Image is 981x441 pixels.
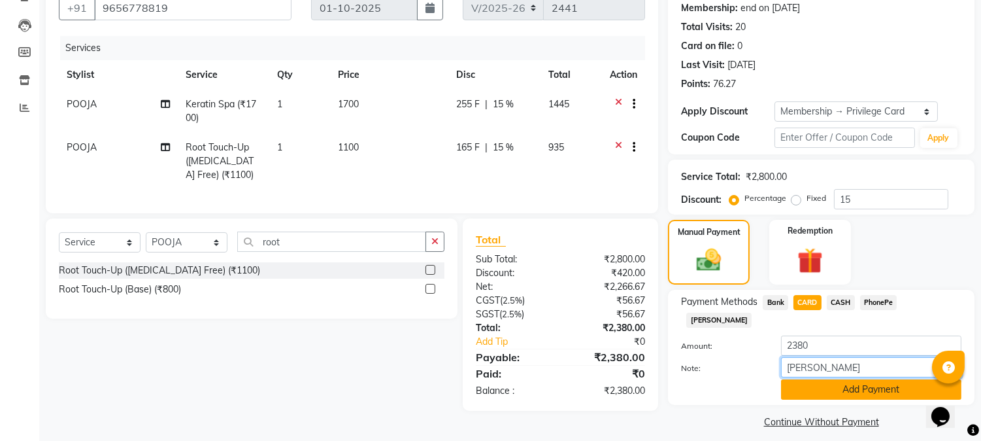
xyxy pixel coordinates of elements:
label: Redemption [788,225,833,237]
div: Payable: [466,349,561,365]
div: Last Visit: [681,58,725,72]
label: Fixed [806,192,826,204]
div: ₹56.67 [561,294,656,308]
iframe: chat widget [926,389,968,428]
div: 76.27 [713,77,736,91]
th: Price [330,60,448,90]
div: Apply Discount [681,105,774,118]
div: ₹2,380.00 [561,321,656,335]
span: 165 F [456,141,480,154]
span: POOJA [67,141,97,153]
div: ( ) [466,294,561,308]
div: ₹2,380.00 [561,384,656,398]
span: 15 % [493,97,514,111]
div: ₹0 [576,335,656,349]
a: Add Tip [466,335,576,349]
div: ( ) [466,308,561,321]
div: Membership: [681,1,738,15]
span: Keratin Spa (₹1700) [186,98,256,124]
span: [PERSON_NAME] [686,313,752,328]
div: Root Touch-Up ([MEDICAL_DATA] Free) (₹1100) [59,264,260,277]
div: Coupon Code [681,131,774,145]
div: Service Total: [681,170,740,184]
label: Amount: [671,340,771,352]
div: [DATE] [727,58,756,72]
span: 935 [548,141,564,153]
div: 0 [737,39,742,53]
span: | [485,97,488,111]
div: 20 [735,20,746,34]
span: 1 [277,98,282,110]
div: Net: [466,280,561,294]
label: Note: [671,362,771,374]
label: Percentage [744,192,786,204]
div: Points: [681,77,710,91]
span: 15 % [493,141,514,154]
div: Root Touch-Up (Base) (₹800) [59,283,181,296]
span: SGST [476,308,499,320]
button: Add Payment [781,379,961,400]
div: Card on file: [681,39,735,53]
span: 1700 [338,98,359,110]
span: 1445 [548,98,569,110]
div: ₹2,380.00 [561,349,656,365]
span: Total [476,233,506,247]
span: CARD [793,295,822,310]
div: Services [60,36,655,60]
a: Continue Without Payment [671,415,972,429]
th: Qty [269,60,330,90]
div: ₹0 [561,366,656,381]
div: ₹2,800.00 [746,170,787,184]
div: Sub Total: [466,253,561,266]
th: Action [602,60,645,90]
div: Paid: [466,366,561,381]
input: Search or Scan [237,232,426,252]
span: 255 F [456,97,480,111]
input: Add Note [781,357,961,378]
span: POOJA [67,98,97,110]
span: 2.5% [502,309,522,319]
span: | [485,141,488,154]
img: _cash.svg [689,246,728,274]
input: Amount [781,336,961,356]
span: CASH [827,295,855,310]
th: Stylist [59,60,178,90]
th: Disc [448,60,540,90]
img: _gift.svg [790,245,831,277]
div: Total Visits: [681,20,733,34]
th: Service [178,60,269,90]
div: ₹56.67 [561,308,656,321]
span: 2.5% [503,295,522,306]
span: PhonePe [860,295,897,310]
span: 1 [277,141,282,153]
th: Total [540,60,602,90]
span: Bank [763,295,788,310]
span: Payment Methods [681,295,757,309]
div: end on [DATE] [740,1,800,15]
div: ₹420.00 [561,266,656,280]
div: ₹2,800.00 [561,253,656,266]
span: 1100 [338,141,359,153]
div: Total: [466,321,561,335]
div: ₹2,266.67 [561,280,656,294]
button: Apply [920,128,957,148]
div: Discount: [466,266,561,280]
span: CGST [476,294,500,306]
label: Manual Payment [678,226,740,238]
div: Discount: [681,193,722,207]
div: Balance : [466,384,561,398]
input: Enter Offer / Coupon Code [774,128,914,148]
span: Root Touch-Up ([MEDICAL_DATA] Free) (₹1100) [186,141,254,181]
